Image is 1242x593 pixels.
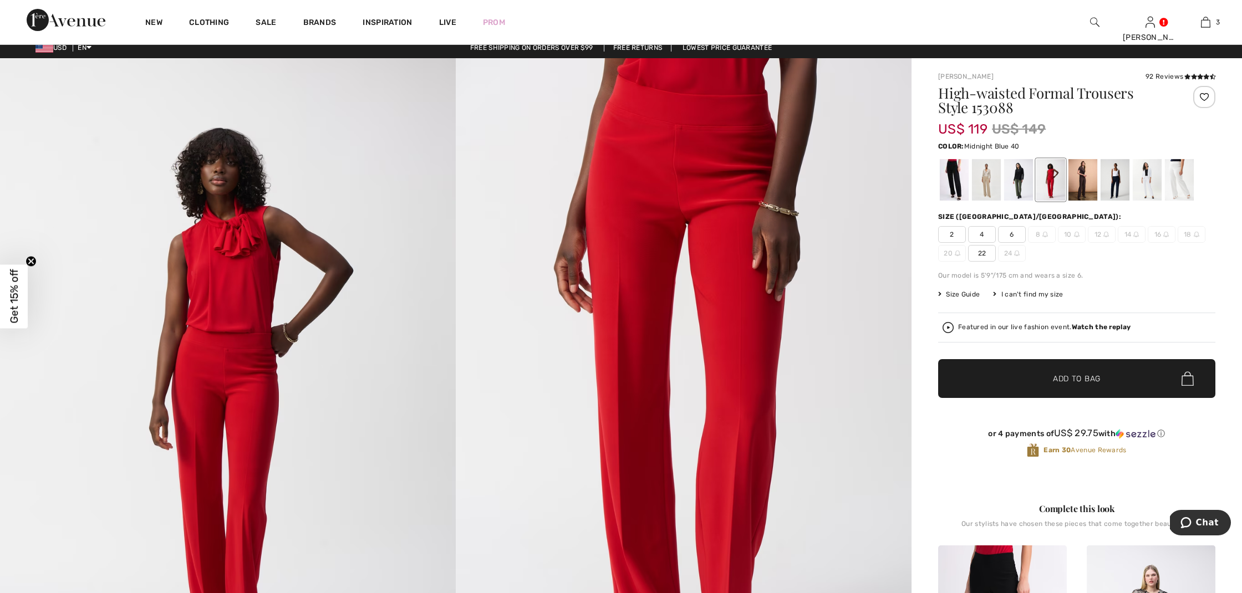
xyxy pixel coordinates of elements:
img: ring-m.svg [1014,251,1020,256]
div: Complete this look [938,502,1215,515]
span: Color: [938,142,964,150]
a: Live [439,17,456,28]
a: Brands [303,18,337,29]
div: Our stylists have chosen these pieces that come together beautifully. [938,520,1215,536]
img: 1ère Avenue [27,9,105,31]
span: EN [78,44,91,52]
span: Inspiration [363,18,412,29]
div: I can't find my size [993,289,1063,299]
div: White [1133,159,1162,201]
div: [PERSON_NAME] [1123,32,1177,43]
button: Add to Bag [938,359,1215,398]
span: US$ 119 [938,110,988,137]
span: 8 [1028,226,1056,243]
span: US$ 149 [992,119,1046,139]
div: 92 Reviews [1146,71,1215,81]
img: Watch the replay [943,322,954,333]
div: Vanilla 30 [1165,159,1194,201]
span: Get 15% off [8,269,21,324]
a: 3 [1178,16,1233,29]
a: Free shipping on orders over $99 [461,44,602,52]
span: 6 [998,226,1026,243]
span: USD [35,44,71,52]
a: Prom [483,17,505,28]
span: Midnight Blue 40 [964,142,1020,150]
h1: High-waisted Formal Trousers Style 153088 [938,86,1169,115]
div: Mocha [1068,159,1097,201]
button: Close teaser [26,256,37,267]
div: Our model is 5'9"/175 cm and wears a size 6. [938,270,1215,280]
img: ring-m.svg [1042,232,1048,237]
img: ring-m.svg [1074,232,1080,237]
a: [PERSON_NAME] [938,73,994,80]
span: 22 [968,245,996,262]
div: Iguana [1004,159,1033,201]
strong: Watch the replay [1072,323,1131,331]
img: ring-m.svg [1133,232,1139,237]
a: Free Returns [604,44,672,52]
img: My Bag [1201,16,1210,29]
span: US$ 29.75 [1054,427,1098,438]
img: Avenue Rewards [1027,443,1039,458]
div: Radiant red [1036,159,1065,201]
img: search the website [1090,16,1100,29]
span: Size Guide [938,289,980,299]
span: 16 [1148,226,1175,243]
a: Clothing [189,18,229,29]
a: Lowest Price Guarantee [674,44,781,52]
img: ring-m.svg [1103,232,1109,237]
span: 3 [1216,17,1220,27]
img: ring-m.svg [955,251,960,256]
img: Sezzle [1116,429,1156,439]
a: New [145,18,162,29]
img: US Dollar [35,44,53,53]
div: Size ([GEOGRAPHIC_DATA]/[GEOGRAPHIC_DATA]): [938,212,1123,222]
span: Avenue Rewards [1044,445,1126,455]
span: 14 [1118,226,1146,243]
span: 4 [968,226,996,243]
img: ring-m.svg [1194,232,1199,237]
span: Add to Bag [1053,373,1101,385]
span: 12 [1088,226,1116,243]
div: Java [972,159,1001,201]
img: My Info [1146,16,1155,29]
div: or 4 payments ofUS$ 29.75withSezzle Click to learn more about Sezzle [938,428,1215,443]
span: 10 [1058,226,1086,243]
div: Black [940,159,969,201]
img: Bag.svg [1182,371,1194,386]
span: 18 [1178,226,1205,243]
span: 2 [938,226,966,243]
iframe: Opens a widget where you can chat to one of our agents [1170,510,1231,538]
div: or 4 payments of with [938,428,1215,439]
div: Featured in our live fashion event. [958,324,1131,331]
a: Sign In [1146,17,1155,27]
a: Sale [256,18,276,29]
div: Midnight Blue 40 [1101,159,1129,201]
img: ring-m.svg [1163,232,1169,237]
span: 20 [938,245,966,262]
strong: Earn 30 [1044,446,1071,454]
span: 24 [998,245,1026,262]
